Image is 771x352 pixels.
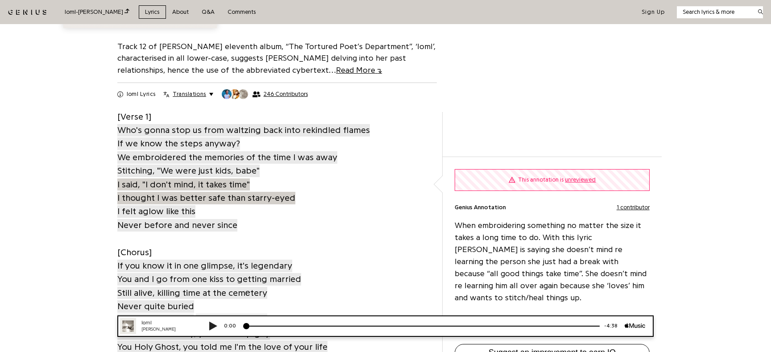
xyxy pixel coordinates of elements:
button: 246 Contributors [221,89,308,99]
span: Share [635,315,650,322]
span: Stitching, "We were just kids, babe" [117,165,260,177]
span: Translations [173,90,206,98]
span: I felt aglow like this Never before and never since [117,205,237,231]
button: Share [628,315,650,322]
span: Read More [336,66,382,74]
a: You and I go from one kiss to getting married [117,272,301,286]
button: 1 [598,315,609,322]
a: Stitching, "We were just kids, babe" [117,164,260,178]
a: Track 12 of [PERSON_NAME] eleventh album, “The Tortured Poet’s Department”, ‘loml’, characterised... [117,42,435,75]
span: You and I go from one kiss to getting married [117,273,301,286]
span: If we know the steps anyway? [117,137,240,150]
span: If you know it in one glimpse, it's legendary [117,260,292,272]
div: This annotation is [518,175,596,184]
a: I thought I was better safe than starry-eyed [117,191,295,205]
button: Sign Up [642,8,665,16]
div: [PERSON_NAME] [31,11,85,17]
span: I thought I was better safe than starry-eyed [117,192,295,204]
span: I said, "I don't mind, it takes time" [117,178,250,191]
span: In your suit and tie, [117,314,194,326]
a: Still alivе, killing time at the cemеteryNever quite buried [117,286,267,314]
div: -4:38 [489,7,514,14]
a: About [166,5,195,19]
a: If you know it in one glimpse, it's legendary [117,259,292,273]
div: loml - [PERSON_NAME] [65,7,129,17]
h2: loml Lyrics [127,90,156,98]
a: Q&A [195,5,221,19]
a: I said, "I don't mind, it takes time" [117,178,250,191]
div: loml [31,4,85,11]
span: in the nick of time [196,314,267,326]
span: 246 Contributors [264,91,308,98]
a: in the nick of time [196,313,267,327]
a: If we know the steps anyway? [117,137,240,151]
a: Lyrics [139,5,166,19]
a: Who's gonna stop us from waltzing back into rekindled flames [117,123,370,137]
span: Genius Annotation [455,203,506,212]
iframe: Advertisement [481,122,624,145]
a: In your suit and tie, [117,313,194,327]
button: 1 contributor [617,203,650,212]
span: Still alivе, killing time at the cemеtery Never quite buried [117,287,267,313]
input: Search lyrics & more [677,8,752,17]
button: +12 [467,314,475,323]
span: Who's gonna stop us from waltzing back into rekindled flames [117,124,370,137]
a: Comments [221,5,262,19]
a: We embroidered the memories of the time I was away [117,150,337,164]
span: 1 [606,315,609,322]
span: We embroidered the memories of the time I was away [117,151,337,164]
button: Translations [163,90,213,98]
img: 72x72bb.jpg [10,3,26,19]
p: When embroidering something no matter the size it takes a long time to do. With this lyric [PERSO... [455,219,650,304]
span: unreviewed [565,177,596,182]
a: I felt aglow like thisNever before and never since [117,204,237,232]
